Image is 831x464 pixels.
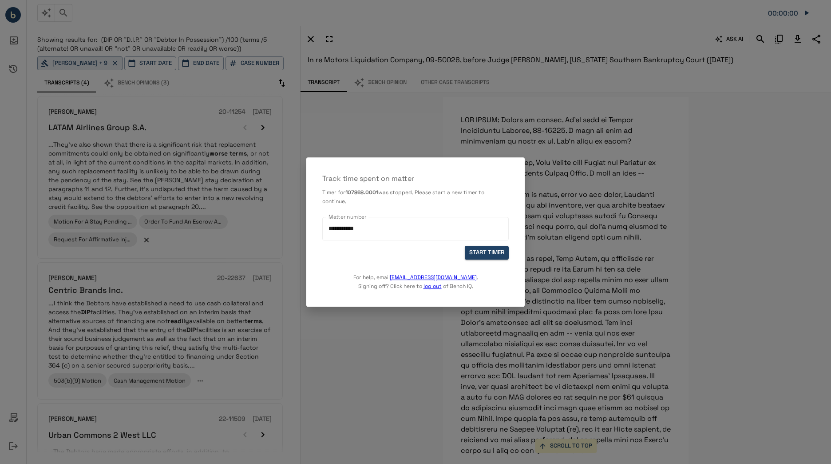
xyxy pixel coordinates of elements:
span: Timer for [322,189,345,196]
b: 107868.0001 [345,189,378,196]
p: For help, email . Signing off? Click here to of Bench IQ. [353,260,478,291]
a: [EMAIL_ADDRESS][DOMAIN_NAME] [390,274,477,281]
label: Matter number [328,213,367,220]
button: START TIMER [465,246,509,260]
a: log out [423,283,442,290]
p: Track time spent on matter [322,173,509,184]
span: was stopped. Please start a new timer to continue. [322,189,484,205]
